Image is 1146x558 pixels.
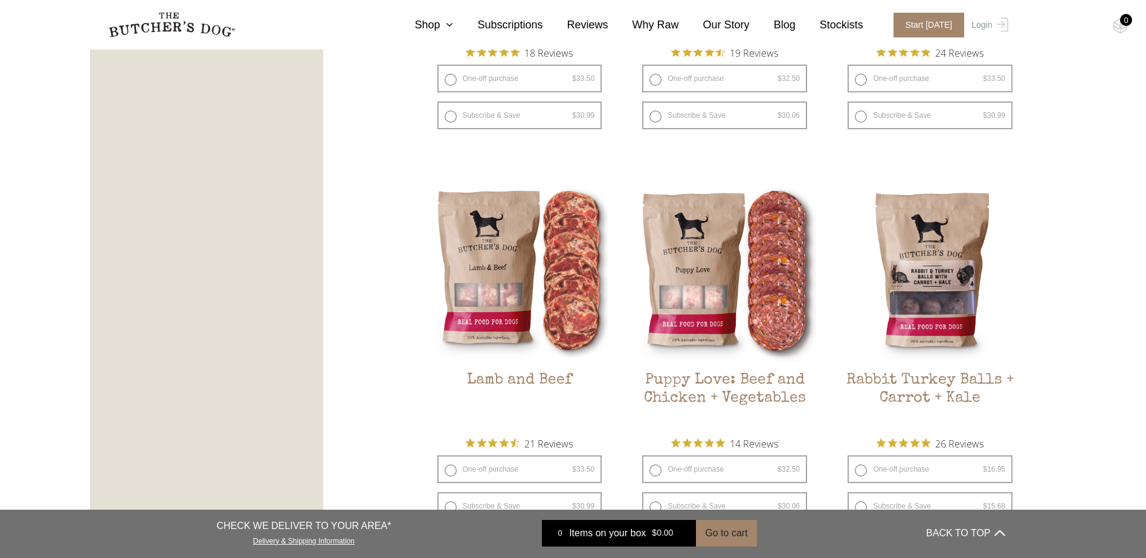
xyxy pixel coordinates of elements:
button: Go to cart [696,520,756,547]
div: 0 [1120,14,1132,26]
bdi: 32.50 [777,74,800,83]
span: $ [777,465,782,473]
a: Blog [750,17,796,33]
label: Subscribe & Save [437,101,602,129]
a: Delivery & Shipping Information [253,534,355,545]
span: $ [652,528,657,538]
span: $ [777,74,782,83]
label: One-off purchase [437,455,602,483]
a: Subscriptions [453,17,542,33]
span: $ [572,502,576,510]
a: Rabbit Turkey Balls + Carrot + Kale [839,179,1022,429]
bdi: 33.50 [983,74,1005,83]
label: One-off purchase [437,65,602,92]
span: $ [777,502,782,510]
span: $ [572,111,576,120]
span: $ [572,74,576,83]
label: One-off purchase [848,455,1012,483]
bdi: 32.50 [777,465,800,473]
span: 24 Reviews [935,43,983,62]
span: 18 Reviews [524,43,573,62]
a: Puppy Love: Beef and Chicken + VegetablesPuppy Love: Beef and Chicken + Vegetables [633,179,816,429]
span: $ [983,465,987,473]
img: TBD_Cart-Empty.png [1113,18,1128,34]
span: 19 Reviews [730,43,778,62]
span: 21 Reviews [524,434,573,452]
a: Start [DATE] [881,13,969,37]
span: $ [572,465,576,473]
bdi: 16.95 [983,465,1005,473]
bdi: 30.06 [777,502,800,510]
label: Subscribe & Save [642,492,807,520]
label: Subscribe & Save [642,101,807,129]
a: 0 Items on your box $0.00 [542,520,696,547]
bdi: 30.99 [572,111,594,120]
h2: Puppy Love: Beef and Chicken + Vegetables [633,371,816,428]
bdi: 33.50 [572,465,594,473]
button: Rated 5 out of 5 stars from 14 reviews. Jump to reviews. [671,434,778,452]
img: Puppy Love: Beef and Chicken + Vegetables [633,179,816,362]
span: 14 Reviews [730,434,778,452]
label: Subscribe & Save [848,492,1012,520]
button: Rated 4.9 out of 5 stars from 18 reviews. Jump to reviews. [466,43,573,62]
span: Start [DATE] [893,13,965,37]
button: Rated 4.7 out of 5 stars from 19 reviews. Jump to reviews. [671,43,778,62]
div: 0 [551,527,569,539]
span: $ [983,502,987,510]
span: $ [983,111,987,120]
a: Stockists [796,17,863,33]
span: 26 Reviews [935,434,983,452]
p: CHECK WE DELIVER TO YOUR AREA* [216,519,391,533]
label: Subscribe & Save [848,101,1012,129]
button: Rated 5 out of 5 stars from 26 reviews. Jump to reviews. [877,434,983,452]
bdi: 30.99 [983,111,1005,120]
a: Login [968,13,1008,37]
bdi: 30.06 [777,111,800,120]
bdi: 0.00 [652,528,673,538]
button: Rated 4.8 out of 5 stars from 24 reviews. Jump to reviews. [877,43,983,62]
a: Why Raw [608,17,679,33]
a: Our Story [679,17,750,33]
label: One-off purchase [848,65,1012,92]
span: Items on your box [569,526,646,540]
button: BACK TO TOP [926,519,1005,548]
label: Subscribe & Save [437,492,602,520]
a: Lamb and BeefLamb and Beef [428,179,611,429]
bdi: 15.68 [983,502,1005,510]
bdi: 33.50 [572,74,594,83]
bdi: 30.99 [572,502,594,510]
label: One-off purchase [642,455,807,483]
a: Shop [390,17,453,33]
span: $ [777,111,782,120]
h2: Lamb and Beef [428,371,611,428]
img: Lamb and Beef [428,179,611,362]
span: $ [983,74,987,83]
label: One-off purchase [642,65,807,92]
button: Rated 4.6 out of 5 stars from 21 reviews. Jump to reviews. [466,434,573,452]
h2: Rabbit Turkey Balls + Carrot + Kale [839,371,1022,428]
a: Reviews [543,17,608,33]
